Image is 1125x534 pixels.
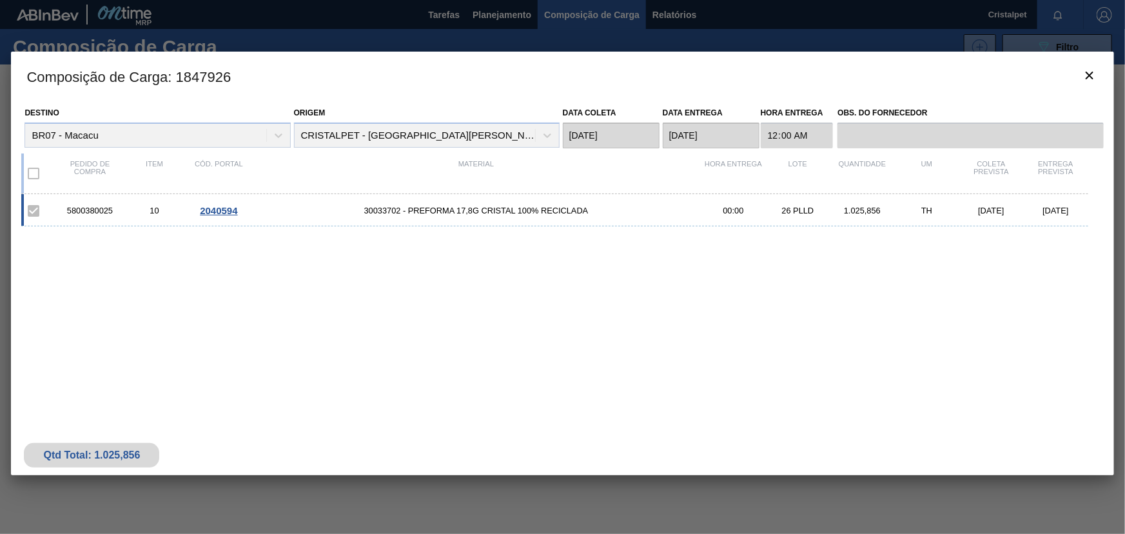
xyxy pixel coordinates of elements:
[663,123,759,148] input: dd/mm/yyyy
[251,160,701,187] div: Material
[563,123,660,148] input: dd/mm/yyyy
[895,206,959,215] div: TH
[251,206,701,215] span: 30033702 - PREFORMA 17,8G CRISTAL 100% RECICLADA
[122,206,186,215] div: 10
[959,160,1024,187] div: Coleta Prevista
[57,206,122,215] div: 5800380025
[959,206,1024,215] div: [DATE]
[294,108,326,117] label: Origem
[761,104,834,123] label: Hora Entrega
[1024,160,1088,187] div: Entrega Prevista
[24,108,59,117] label: Destino
[186,160,251,187] div: Cód. Portal
[837,104,1103,123] label: Obs. do Fornecedor
[122,160,186,187] div: Item
[830,206,895,215] div: 1.025,856
[57,160,122,187] div: Pedido de compra
[766,160,830,187] div: Lote
[34,450,150,461] div: Qtd Total: 1.025,856
[186,205,251,216] div: Ir para o Pedido
[663,108,723,117] label: Data entrega
[766,206,830,215] div: 26 PLLD
[701,160,766,187] div: Hora Entrega
[895,160,959,187] div: UM
[200,205,237,216] span: 2040594
[701,206,766,215] div: 00:00
[563,108,616,117] label: Data coleta
[11,52,1113,101] h3: Composição de Carga : 1847926
[1024,206,1088,215] div: [DATE]
[830,160,895,187] div: Quantidade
